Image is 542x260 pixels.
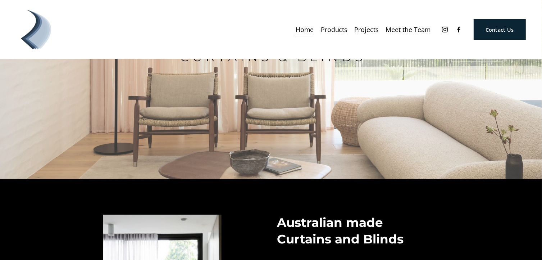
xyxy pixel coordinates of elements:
[321,24,347,35] span: Products
[386,23,431,36] a: Meet the Team
[16,10,56,49] img: Debonair | Curtains, Blinds, Shutters &amp; Awnings
[354,23,378,36] a: Projects
[474,19,526,40] a: Contact Us
[321,23,347,36] a: folder dropdown
[296,23,314,36] a: Home
[455,26,463,33] a: Facebook
[277,215,439,248] h3: Australian made Curtains and Blinds
[441,26,448,33] a: Instagram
